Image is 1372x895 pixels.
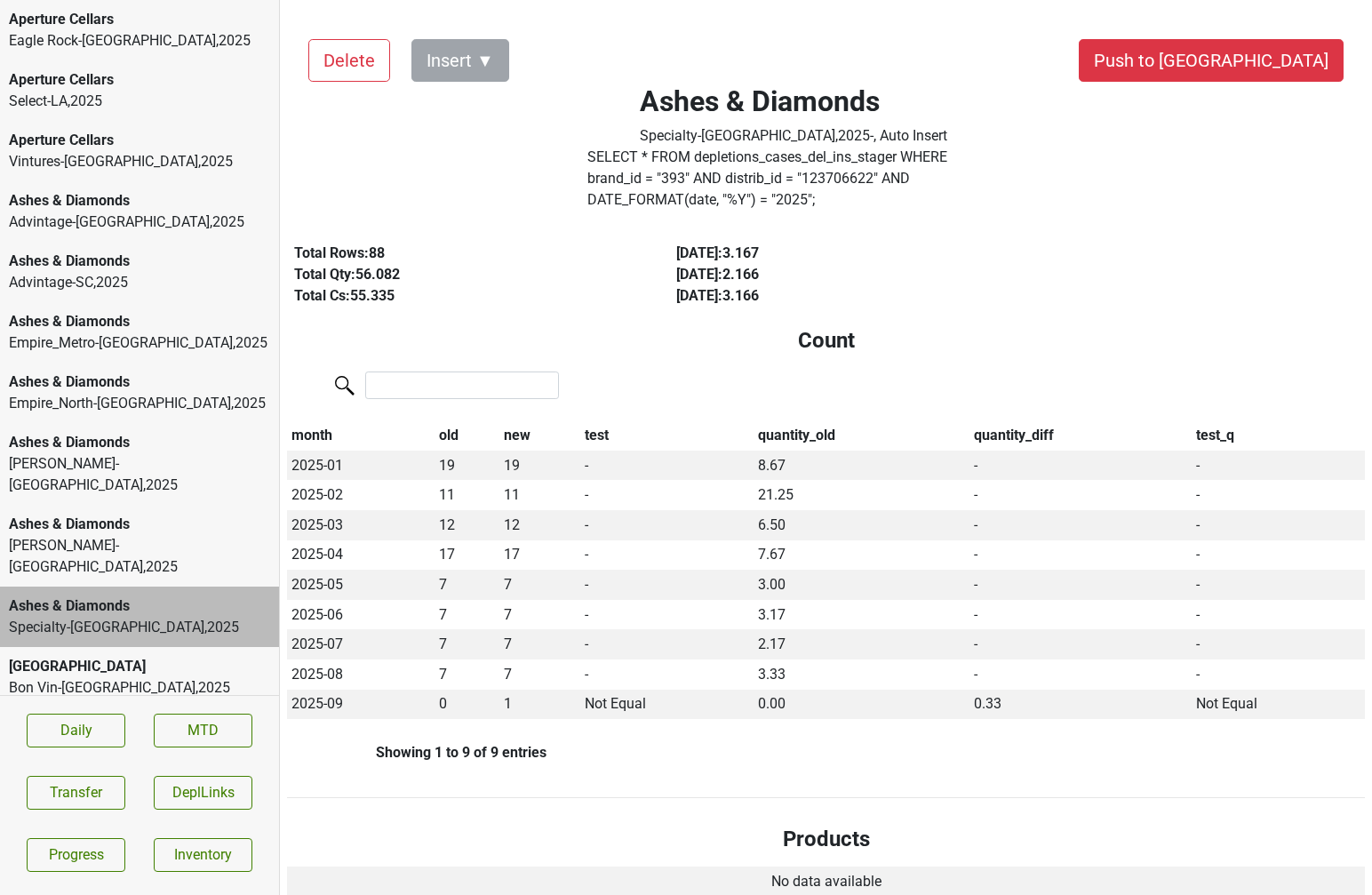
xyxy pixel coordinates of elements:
[580,570,754,600] td: -
[435,690,499,720] td: 0
[9,151,270,172] div: Vintures-[GEOGRAPHIC_DATA] , 2025
[1192,629,1365,659] td: -
[499,540,580,571] td: 17
[1192,540,1365,571] td: -
[676,285,1017,307] div: [DATE] : 3.166
[499,629,580,659] td: 7
[1192,480,1365,510] td: -
[754,451,970,481] td: 8.67
[308,39,390,82] button: Delete
[435,570,499,600] td: 7
[287,659,435,690] td: 2025-08
[435,480,499,510] td: 11
[499,600,580,630] td: 7
[580,510,754,540] td: -
[580,420,754,451] th: test: activate to sort column ascending
[27,776,125,810] button: Transfer
[754,480,970,510] td: 21.25
[435,451,499,481] td: 19
[27,714,125,747] a: Daily
[499,690,580,720] td: 1
[287,540,435,571] td: 2025-04
[411,39,509,82] button: Insert ▼
[9,595,270,617] div: Ashes & Diamonds
[1192,600,1365,630] td: -
[1192,570,1365,600] td: -
[969,659,1192,690] td: -
[9,311,270,332] div: Ashes & Diamonds
[969,690,1192,720] td: 0.33
[580,629,754,659] td: -
[580,690,754,720] td: Not Equal
[499,510,580,540] td: 12
[301,827,1351,852] h4: Products
[969,629,1192,659] td: -
[499,420,580,451] th: new: activate to sort column ascending
[287,690,435,720] td: 2025-09
[969,570,1192,600] td: -
[9,432,270,453] div: Ashes & Diamonds
[580,659,754,690] td: -
[9,130,270,151] div: Aperture Cellars
[287,420,435,451] th: month: activate to sort column descending
[969,451,1192,481] td: -
[9,656,270,677] div: [GEOGRAPHIC_DATA]
[754,540,970,571] td: 7.67
[1192,510,1365,540] td: -
[640,125,947,147] div: Specialty-[GEOGRAPHIC_DATA] , 2025 - , Auto Insert
[1192,690,1365,720] td: Not Equal
[154,776,252,810] button: DeplLinks
[9,212,270,233] div: Advintage-[GEOGRAPHIC_DATA] , 2025
[9,514,270,535] div: Ashes & Diamonds
[1192,451,1365,481] td: -
[580,480,754,510] td: -
[640,84,947,118] h2: Ashes & Diamonds
[294,264,635,285] div: Total Qty: 56.082
[9,535,270,578] div: [PERSON_NAME]-[GEOGRAPHIC_DATA] , 2025
[9,69,270,91] div: Aperture Cellars
[287,480,435,510] td: 2025-02
[435,629,499,659] td: 7
[499,451,580,481] td: 19
[154,714,252,747] a: MTD
[435,600,499,630] td: 7
[754,510,970,540] td: 6.50
[435,659,499,690] td: 7
[435,540,499,571] td: 17
[9,190,270,212] div: Ashes & Diamonds
[9,332,270,354] div: Empire_Metro-[GEOGRAPHIC_DATA] , 2025
[969,420,1192,451] th: quantity_diff: activate to sort column ascending
[676,264,1017,285] div: [DATE] : 2.166
[301,328,1351,354] h4: Count
[580,451,754,481] td: -
[287,510,435,540] td: 2025-03
[9,272,270,293] div: Advintage-SC , 2025
[9,91,270,112] div: Select-LA , 2025
[587,147,1000,211] label: Click to copy query
[287,744,546,761] div: Showing 1 to 9 of 9 entries
[9,251,270,272] div: Ashes & Diamonds
[435,420,499,451] th: old: activate to sort column ascending
[754,690,970,720] td: 0.00
[969,510,1192,540] td: -
[754,629,970,659] td: 2.17
[580,600,754,630] td: -
[1192,659,1365,690] td: -
[435,510,499,540] td: 12
[1079,39,1344,82] button: Push to [GEOGRAPHIC_DATA]
[27,838,125,872] a: Progress
[9,372,270,393] div: Ashes & Diamonds
[580,540,754,571] td: -
[969,540,1192,571] td: -
[676,243,1017,264] div: [DATE] : 3.167
[9,677,270,699] div: Bon Vin-[GEOGRAPHIC_DATA] , 2025
[754,600,970,630] td: 3.17
[1192,420,1365,451] th: test_q: activate to sort column ascending
[9,393,270,414] div: Empire_North-[GEOGRAPHIC_DATA] , 2025
[287,570,435,600] td: 2025-05
[294,285,635,307] div: Total Cs: 55.335
[154,838,252,872] a: Inventory
[287,629,435,659] td: 2025-07
[499,480,580,510] td: 11
[9,9,270,30] div: Aperture Cellars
